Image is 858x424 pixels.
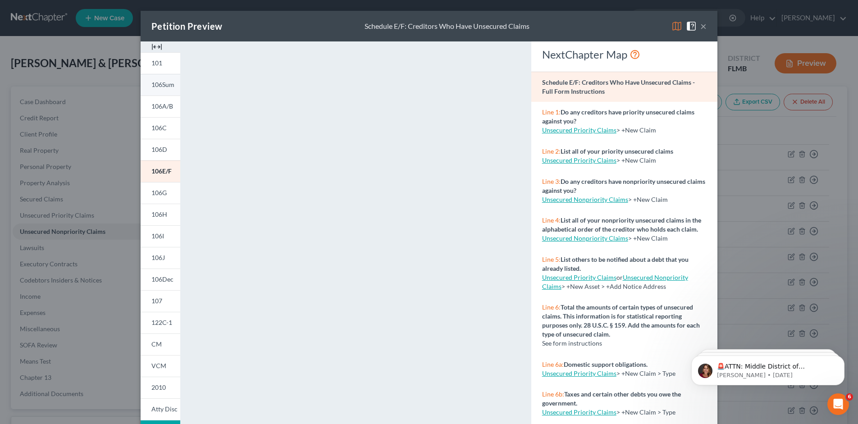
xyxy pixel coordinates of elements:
[542,234,628,242] a: Unsecured Nonpriority Claims
[542,303,561,311] span: Line 6:
[846,393,853,401] span: 6
[542,255,689,272] strong: List others to be notified about a debt that you already listed.
[542,360,564,368] span: Line 6a:
[827,393,849,415] iframe: Intercom live chat
[542,274,616,281] a: Unsecured Priority Claims
[542,108,694,125] strong: Do any creditors have priority unsecured claims against you?
[141,290,180,312] a: 107
[542,108,561,116] span: Line 1:
[151,167,172,175] span: 106E/F
[542,369,616,377] a: Unsecured Priority Claims
[564,360,648,368] strong: Domestic support obligations.
[141,398,180,420] a: Atty Disc
[141,160,180,182] a: 106E/F
[141,139,180,160] a: 106D
[151,254,165,261] span: 106J
[151,59,162,67] span: 101
[151,405,178,413] span: Atty Disc
[542,390,681,407] strong: Taxes and certain other debts you owe the government.
[151,383,166,391] span: 2010
[151,20,222,32] div: Petition Preview
[542,178,561,185] span: Line 3:
[141,117,180,139] a: 106C
[542,339,602,347] span: See form instructions
[151,232,164,240] span: 106I
[700,21,707,32] button: ×
[542,303,700,338] strong: Total the amounts of certain types of unsecured claims. This information is for statistical repor...
[686,21,697,32] img: help-close-5ba153eb36485ed6c1ea00a893f15db1cb9b99d6cae46e1a8edb6c62d00a1a76.svg
[151,41,162,52] img: expand-e0f6d898513216a626fdd78e52531dac95497ffd26381d4c15ee2fc46db09dca.svg
[141,377,180,398] a: 2010
[542,147,561,155] span: Line 2:
[151,340,162,348] span: CM
[616,126,656,134] span: > +New Claim
[151,319,172,326] span: 122C-1
[542,216,701,233] strong: List all of your nonpriority unsecured claims in the alphabetical order of the creditor who holds...
[542,274,688,290] a: Unsecured Nonpriority Claims
[542,78,695,95] strong: Schedule E/F: Creditors Who Have Unsecured Claims - Full Form Instructions
[141,333,180,355] a: CM
[141,247,180,269] a: 106J
[561,147,673,155] strong: List all of your priority unsecured claims
[542,47,707,62] div: NextChapter Map
[616,408,675,416] span: > +New Claim > Type
[39,26,153,105] span: 🚨ATTN: Middle District of [US_STATE] The court has added a new Credit Counseling Field that we ne...
[671,21,682,32] img: map-eea8200ae884c6f1103ae1953ef3d486a96c86aabb227e865a55264e3737af1f.svg
[616,369,675,377] span: > +New Claim > Type
[678,337,858,400] iframe: Intercom notifications message
[151,124,167,132] span: 106C
[39,35,155,43] p: Message from Katie, sent 3w ago
[141,312,180,333] a: 122C-1
[542,274,688,290] span: > +New Asset > +Add Notice Address
[542,274,623,281] span: or
[628,196,668,203] span: > +New Claim
[542,156,616,164] a: Unsecured Priority Claims
[151,189,167,196] span: 106G
[141,225,180,247] a: 106I
[542,390,564,398] span: Line 6b:
[151,146,167,153] span: 106D
[151,210,167,218] span: 106H
[141,204,180,225] a: 106H
[616,156,656,164] span: > +New Claim
[141,355,180,377] a: VCM
[141,52,180,74] a: 101
[542,408,616,416] a: Unsecured Priority Claims
[151,362,166,369] span: VCM
[542,196,628,203] a: Unsecured Nonpriority Claims
[542,216,561,224] span: Line 4:
[365,21,529,32] div: Schedule E/F: Creditors Who Have Unsecured Claims
[151,297,162,305] span: 107
[151,275,173,283] span: 106Dec
[151,102,173,110] span: 106A/B
[628,234,668,242] span: > +New Claim
[141,269,180,290] a: 106Dec
[151,81,174,88] span: 106Sum
[542,178,705,194] strong: Do any creditors have nonpriority unsecured claims against you?
[542,126,616,134] a: Unsecured Priority Claims
[141,182,180,204] a: 106G
[141,96,180,117] a: 106A/B
[141,74,180,96] a: 106Sum
[542,255,561,263] span: Line 5:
